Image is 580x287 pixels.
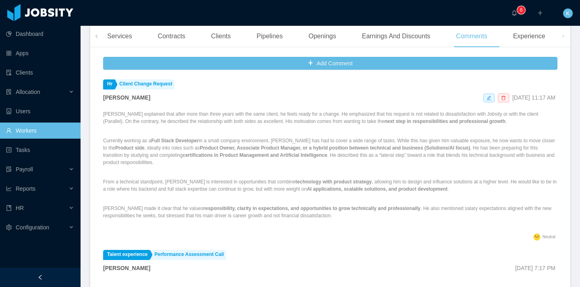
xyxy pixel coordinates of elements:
[16,89,40,95] span: Allocation
[115,79,174,89] a: Client Change Request
[205,25,237,48] div: Clients
[6,186,12,191] i: icon: line-chart
[307,186,447,192] strong: AI applications, scalable solutions, and product development
[515,265,555,271] span: [DATE] 7:17 PM
[543,235,555,239] span: Neutral
[200,145,470,151] strong: Product Owner, Associate Product Manager, or a hybrid position between technical and business (So...
[103,205,557,219] p: [PERSON_NAME] made it clear that he values . He also mentioned salary expectations aligned with t...
[302,25,343,48] div: Openings
[103,178,557,193] p: From a technical standpoint, [PERSON_NAME] is interested in opportunities that combine , allowing...
[537,10,543,16] i: icon: plus
[103,265,150,271] strong: [PERSON_NAME]
[449,25,493,48] div: Comments
[384,119,505,124] strong: next step in responsibilities and professional growth
[103,250,150,260] a: Talent experience
[103,94,150,101] strong: [PERSON_NAME]
[151,250,226,260] a: Performance Assessment Call
[6,103,74,119] a: icon: robotUsers
[6,123,74,139] a: icon: userWorkers
[16,224,49,231] span: Configuration
[151,25,192,48] div: Contracts
[512,10,517,16] i: icon: bell
[6,142,74,158] a: icon: profileTasks
[6,89,12,95] i: icon: solution
[512,94,555,101] span: [DATE] 11:17 AM
[501,96,506,100] i: icon: delete
[520,6,523,14] p: 6
[6,166,12,172] i: icon: file-protect
[296,179,372,185] strong: technology with product strategy
[487,96,491,100] i: icon: edit
[16,185,35,192] span: Reports
[517,6,525,14] sup: 6
[6,205,12,211] i: icon: book
[103,110,557,125] p: [PERSON_NAME] explained that after more than three years with the same client, he feels ready for...
[103,137,557,166] p: Currently working as a in a small company environment, [PERSON_NAME] has had to cover a wide rang...
[115,145,145,151] strong: Product side
[182,152,327,158] strong: certifications in Product Management and Artificial Intelligence
[6,64,74,81] a: icon: auditClients
[507,25,552,48] div: Experience
[95,34,99,38] i: icon: left
[6,225,12,230] i: icon: setting
[103,79,114,89] a: Hr
[250,25,289,48] div: Pipelines
[16,205,24,211] span: HR
[6,26,74,42] a: icon: pie-chartDashboard
[16,166,33,173] span: Payroll
[6,45,74,61] a: icon: appstoreApps
[101,25,138,48] div: Services
[151,138,199,143] strong: Full Stack Developer
[103,57,557,70] button: icon: plusAdd Comment
[355,25,437,48] div: Earnings And Discounts
[566,8,570,18] span: K
[203,206,420,211] strong: responsibility, clarity in expectations, and opportunities to grow technically and professionally
[561,34,565,38] i: icon: right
